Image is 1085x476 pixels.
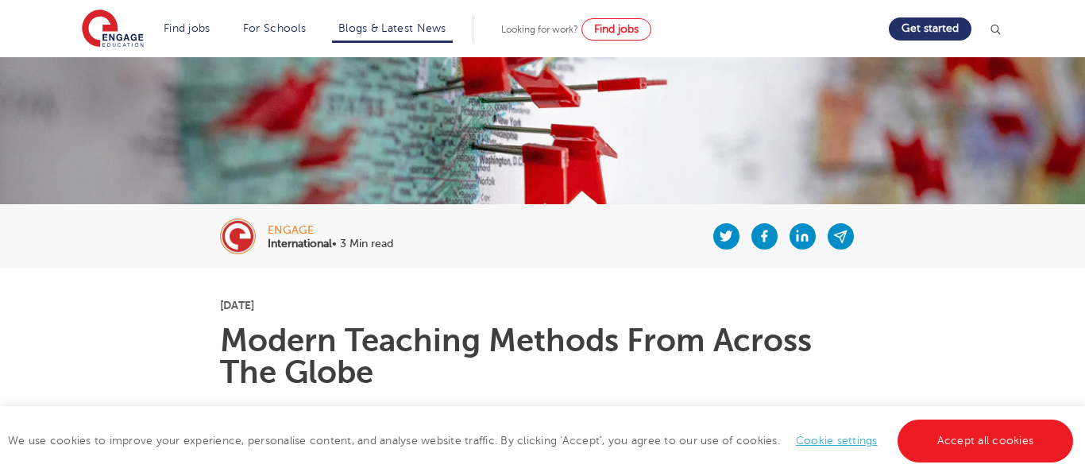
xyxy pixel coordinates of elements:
a: Cookie settings [796,435,878,447]
a: Get started [889,17,971,41]
div: engage [268,225,393,236]
a: Accept all cookies [898,420,1074,462]
b: International [268,238,332,250]
a: Blogs & Latest News [338,22,446,34]
span: Looking for work? [501,24,578,35]
h1: Modern Teaching Methods From Across The Globe [220,325,866,389]
p: • 3 Min read [268,238,393,250]
p: [DATE] [220,300,866,311]
a: Find jobs [164,22,210,34]
img: Engage Education [82,10,144,49]
span: We use cookies to improve your experience, personalise content, and analyse website traffic. By c... [8,435,1077,447]
a: Find jobs [581,18,651,41]
span: Find jobs [594,23,639,35]
a: For Schools [243,22,306,34]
